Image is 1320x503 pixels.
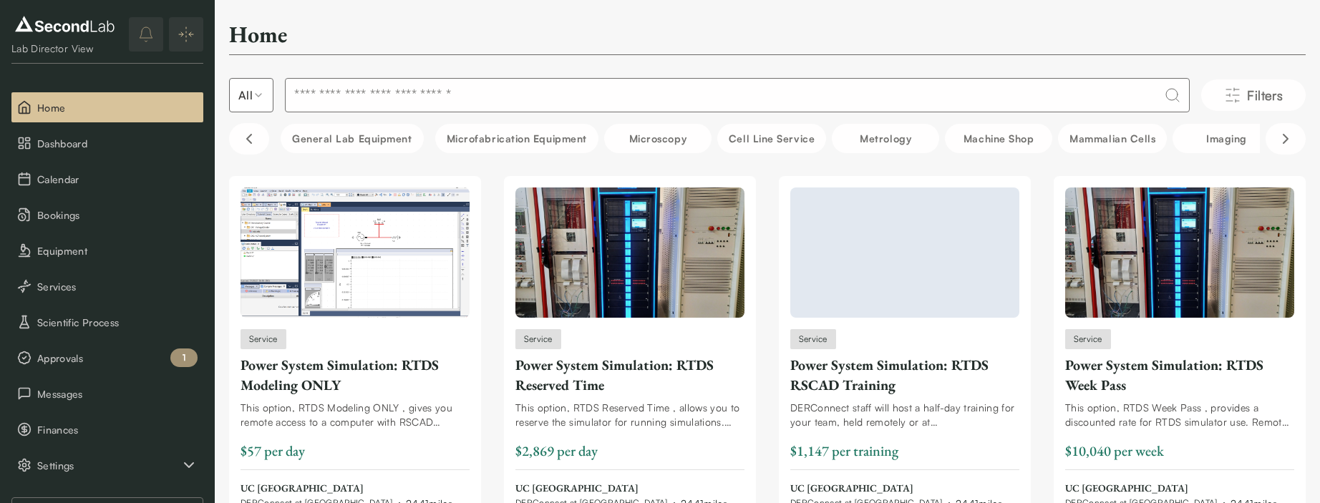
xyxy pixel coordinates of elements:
[11,41,118,56] div: Lab Director View
[11,235,203,265] button: Equipment
[37,136,198,151] span: Dashboard
[1201,79,1306,111] button: Filters
[169,17,203,52] button: Expand/Collapse sidebar
[11,13,118,36] img: logo
[229,123,269,155] button: Scroll left
[524,333,553,346] span: Service
[37,243,198,258] span: Equipment
[281,124,424,153] button: General Lab equipment
[37,172,198,187] span: Calendar
[241,401,470,429] div: This option, RTDS Modeling ONLY , gives you remote access to a computer with RSCAD installed, the...
[11,379,203,409] button: Messages
[1074,333,1102,346] span: Service
[37,100,198,115] span: Home
[1065,401,1294,429] div: This option, RTDS Week Pass , provides a discounted rate for RTDS simulator use. Remote access wi...
[799,333,828,346] span: Service
[170,348,198,367] div: 1
[241,187,470,318] img: Power System Simulation: RTDS Modeling ONLY
[37,422,198,437] span: Finances
[129,17,163,52] button: notifications
[1065,355,1294,395] div: Power System Simulation: RTDS Week Pass
[11,200,203,230] button: Bookings
[790,355,1019,395] div: Power System Simulation: RTDS RSCAD Training
[11,450,203,480] button: Settings
[1247,85,1283,105] span: Filters
[37,207,198,223] span: Bookings
[515,187,744,318] img: Power System Simulation: RTDS Reserved Time
[790,482,1002,496] span: UC [GEOGRAPHIC_DATA]
[435,124,598,153] button: Microfabrication Equipment
[1266,123,1306,155] button: Scroll right
[241,482,452,496] span: UC [GEOGRAPHIC_DATA]
[11,164,203,194] button: Calendar
[11,343,203,373] button: Approvals
[37,315,198,330] span: Scientific Process
[37,386,198,401] span: Messages
[515,482,727,496] span: UC [GEOGRAPHIC_DATA]
[515,401,744,429] div: This option, RTDS Reserved Time , allows you to reserve the simulator for running simulations. Re...
[229,78,273,112] button: Select listing type
[249,333,278,346] span: Service
[1173,124,1280,153] button: Imaging
[515,355,744,395] div: Power System Simulation: RTDS Reserved Time
[37,279,198,294] span: Services
[604,124,712,153] button: Microscopy
[945,124,1052,153] button: Machine Shop
[515,441,598,460] span: $2,869 per day
[1058,124,1167,153] button: Mammalian Cells
[229,20,287,49] h2: Home
[790,441,898,460] span: $1,147 per training
[1065,482,1277,496] span: UC [GEOGRAPHIC_DATA]
[11,271,203,301] button: Services
[11,92,203,122] button: Home
[241,441,305,460] span: $57 per day
[37,351,198,366] span: Approvals
[790,401,1019,429] div: DERConnect staff will host a half-day training for your team, held remotely or at [GEOGRAPHIC_DAT...
[11,307,203,337] button: Scientific Process
[241,355,470,395] div: Power System Simulation: RTDS Modeling ONLY
[37,458,180,473] span: Settings
[1065,441,1164,460] span: $10,040 per week
[11,128,203,158] button: Dashboard
[832,124,939,153] button: Metrology
[717,124,826,153] button: Cell line service
[11,450,203,480] div: Settings sub items
[1065,187,1294,318] img: Power System Simulation: RTDS Week Pass
[11,414,203,444] button: Finances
